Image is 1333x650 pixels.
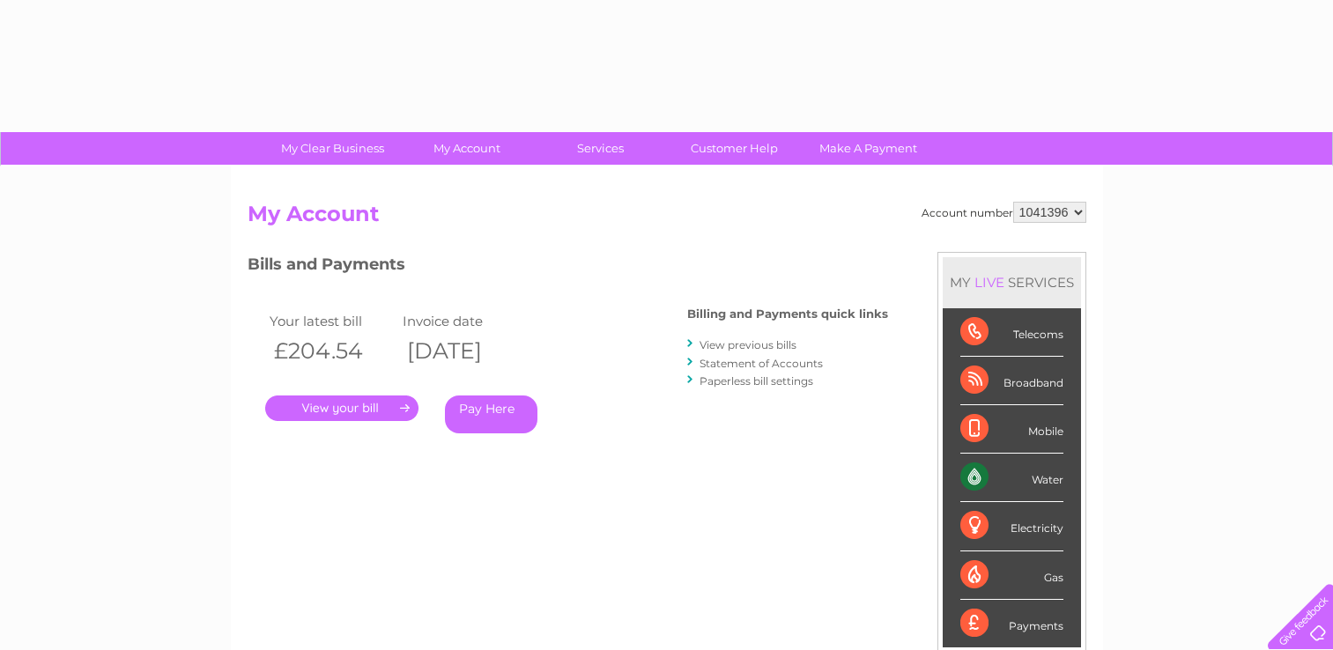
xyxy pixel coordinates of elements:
[922,202,1086,223] div: Account number
[265,333,398,369] th: £204.54
[960,405,1063,454] div: Mobile
[943,257,1081,307] div: MY SERVICES
[394,132,539,165] a: My Account
[960,308,1063,357] div: Telecoms
[260,132,405,165] a: My Clear Business
[398,309,531,333] td: Invoice date
[960,502,1063,550] div: Electricity
[700,338,796,351] a: View previous bills
[960,357,1063,405] div: Broadband
[265,395,418,421] a: .
[700,357,823,370] a: Statement of Accounts
[960,600,1063,647] div: Payments
[796,132,941,165] a: Make A Payment
[960,551,1063,600] div: Gas
[248,252,888,283] h3: Bills and Payments
[687,307,888,321] h4: Billing and Payments quick links
[971,274,1008,291] div: LIVE
[700,374,813,388] a: Paperless bill settings
[398,333,531,369] th: [DATE]
[662,132,807,165] a: Customer Help
[445,395,537,433] a: Pay Here
[248,202,1086,235] h2: My Account
[265,309,398,333] td: Your latest bill
[528,132,673,165] a: Services
[960,454,1063,502] div: Water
